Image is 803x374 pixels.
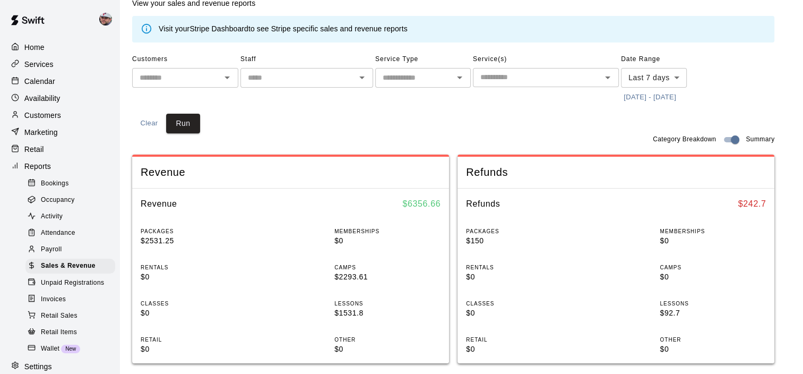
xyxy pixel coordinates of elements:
p: $0 [141,308,247,319]
a: Availability [8,90,111,106]
a: WalletNew [25,341,119,357]
span: New [61,346,80,352]
p: $0 [660,271,766,283]
h6: $ 6356.66 [402,197,441,211]
p: $150 [466,235,572,246]
p: Services [24,59,54,70]
a: Retail Sales [25,308,119,324]
a: Unpaid Registrations [25,275,119,291]
span: Service(s) [473,51,619,68]
p: Availability [24,93,61,104]
a: Retail Items [25,324,119,341]
div: Visit your to see Stripe specific sales and revenue reports [159,23,408,35]
span: Unpaid Registrations [41,278,104,288]
div: Last 7 days [621,68,687,88]
p: RENTALS [466,263,572,271]
span: Occupancy [41,195,75,206]
h6: Revenue [141,197,177,211]
a: Home [8,39,111,55]
a: Services [8,56,111,72]
p: Settings [24,361,52,372]
div: Activity [25,209,115,224]
div: Alec Silverman [97,8,119,30]
a: Invoices [25,291,119,308]
p: Home [24,42,45,53]
p: $0 [466,344,572,355]
p: Reports [24,161,51,172]
p: OTHER [660,336,766,344]
p: CAMPS [334,263,441,271]
p: $0 [466,308,572,319]
span: Date Range [621,51,714,68]
p: $0 [660,344,766,355]
a: Attendance [25,225,119,242]
p: $1531.8 [334,308,441,319]
p: Customers [24,110,61,121]
p: Retail [24,144,44,155]
p: RETAIL [466,336,572,344]
span: Revenue [141,165,441,180]
img: Alec Silverman [99,13,112,25]
button: Run [166,114,200,133]
p: CAMPS [660,263,766,271]
span: Category Breakdown [653,134,716,145]
span: Summary [746,134,774,145]
div: Occupancy [25,193,115,208]
span: Invoices [41,294,66,305]
a: Bookings [25,175,119,192]
h6: Refunds [466,197,500,211]
p: MEMBERSHIPS [660,227,766,235]
span: Bookings [41,178,69,189]
a: Customers [8,107,111,123]
a: Occupancy [25,192,119,208]
span: Retail Items [41,327,77,338]
p: RETAIL [141,336,247,344]
div: Reports [8,158,111,174]
p: OTHER [334,336,441,344]
div: Payroll [25,242,115,257]
div: Retail Sales [25,309,115,324]
a: Marketing [8,124,111,140]
div: Invoices [25,292,115,307]
p: $0 [334,344,441,355]
a: Calendar [8,73,111,89]
span: Attendance [41,228,75,239]
p: LESSONS [660,300,766,308]
div: Unpaid Registrations [25,276,115,291]
a: Retail [8,141,111,157]
div: WalletNew [25,342,115,356]
a: Activity [25,209,119,225]
p: Marketing [24,127,58,138]
span: Refunds [466,165,766,180]
p: PACKAGES [466,227,572,235]
span: Sales & Revenue [41,261,96,271]
p: $0 [141,271,247,283]
span: Service Type [375,51,471,68]
p: $0 [334,235,441,246]
button: Open [355,70,369,85]
p: PACKAGES [141,227,247,235]
a: Payroll [25,242,119,258]
div: Bookings [25,176,115,191]
p: $2531.25 [141,235,247,246]
span: Retail Sales [41,311,77,321]
p: $0 [660,235,766,246]
button: [DATE] - [DATE] [621,89,679,106]
span: Staff [240,51,373,68]
button: Open [220,70,235,85]
a: Stripe Dashboard [189,24,248,33]
span: Customers [132,51,238,68]
p: $0 [466,271,572,283]
p: LESSONS [334,300,441,308]
button: Clear [132,114,166,133]
span: Activity [41,211,63,222]
a: Sales & Revenue [25,258,119,275]
p: CLASSES [466,300,572,308]
div: Retail Items [25,325,115,340]
p: Calendar [24,76,55,87]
